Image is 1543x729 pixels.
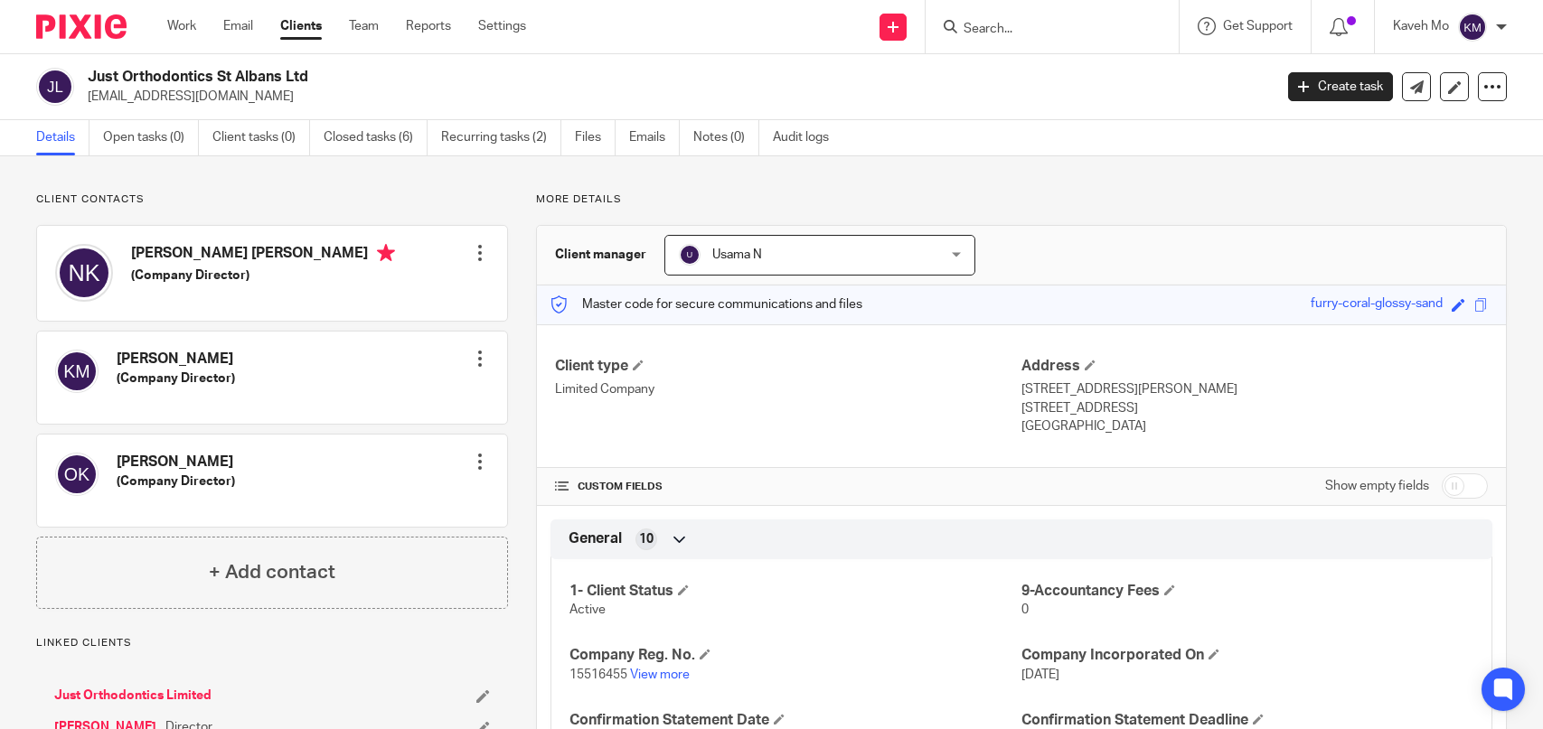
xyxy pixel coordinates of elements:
h2: Just Orthodontics St Albans Ltd [88,68,1026,87]
a: Emails [629,120,680,155]
h4: CUSTOM FIELDS [555,480,1021,494]
a: Closed tasks (6) [324,120,428,155]
a: View more [630,668,690,681]
img: Pixie [36,14,127,39]
h4: Address [1021,357,1488,376]
p: [GEOGRAPHIC_DATA] [1021,417,1488,435]
img: svg%3E [55,350,99,393]
h4: [PERSON_NAME] [117,350,235,369]
span: 0 [1021,603,1029,616]
p: [EMAIL_ADDRESS][DOMAIN_NAME] [88,88,1261,106]
h4: Client type [555,357,1021,376]
a: Settings [478,17,526,35]
a: Open tasks (0) [103,120,199,155]
a: Email [223,17,253,35]
span: Get Support [1223,20,1293,33]
a: Just Orthodontics Limited [54,687,212,705]
label: Show empty fields [1325,477,1429,495]
a: Notes (0) [693,120,759,155]
a: Audit logs [773,120,842,155]
a: Files [575,120,616,155]
h4: [PERSON_NAME] [PERSON_NAME] [131,244,395,266]
h4: + Add contact [209,558,335,586]
p: Client contacts [36,192,508,207]
h5: (Company Director) [131,266,395,285]
img: svg%3E [1458,13,1487,42]
span: 15516455 [569,668,627,681]
h4: 1- Client Status [569,582,1021,601]
a: Team [349,17,379,35]
h4: Company Incorporated On [1021,646,1473,665]
h3: Client manager [555,246,646,264]
img: svg%3E [679,244,701,266]
input: Search [962,22,1124,38]
div: furry-coral-glossy-sand [1311,294,1443,315]
h5: (Company Director) [117,472,235,491]
p: [STREET_ADDRESS][PERSON_NAME] [1021,380,1488,398]
h5: (Company Director) [117,369,235,388]
h4: [PERSON_NAME] [117,453,235,472]
span: 10 [639,530,654,548]
p: Kaveh Mo [1393,17,1449,35]
span: [DATE] [1021,668,1059,681]
img: svg%3E [55,453,99,496]
span: Usama N [712,248,762,261]
span: General [569,529,622,548]
a: Client tasks (0) [212,120,310,155]
p: Master code for secure communications and files [550,295,862,313]
a: Work [167,17,196,35]
img: svg%3E [55,244,113,302]
a: Details [36,120,89,155]
a: Reports [406,17,451,35]
p: [STREET_ADDRESS] [1021,399,1488,417]
span: Active [569,603,606,616]
i: Primary [377,244,395,262]
a: Create task [1288,72,1393,101]
a: Recurring tasks (2) [441,120,561,155]
h4: 9-Accountancy Fees [1021,582,1473,601]
p: More details [536,192,1507,207]
p: Limited Company [555,380,1021,398]
h4: Company Reg. No. [569,646,1021,665]
p: Linked clients [36,636,508,650]
a: Clients [280,17,322,35]
img: svg%3E [36,68,74,106]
